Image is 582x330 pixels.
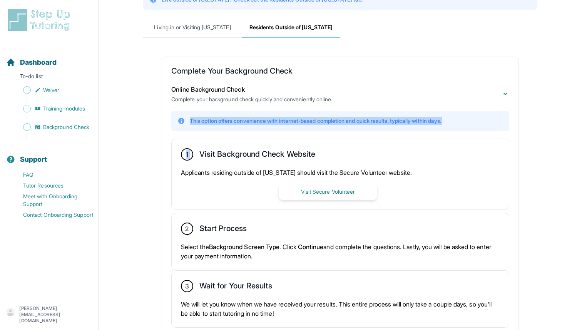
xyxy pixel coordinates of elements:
[279,188,377,195] a: Visit Secure Volunteer
[209,243,280,251] span: Background Screen Type
[185,281,189,291] span: 3
[181,242,500,261] p: Select the . Click and complete the questions. Lastly, you will be asked to enter your payment in...
[185,224,189,233] span: 2
[3,72,95,83] p: To-do list
[171,66,509,79] h2: Complete Your Background Check
[143,17,537,38] nav: Tabs
[171,85,245,93] span: Online Background Check
[298,243,324,251] span: Continue
[199,149,315,162] h2: Visit Background Check Website
[19,305,92,324] p: [PERSON_NAME][EMAIL_ADDRESS][DOMAIN_NAME]
[279,183,377,200] button: Visit Secure Volunteer
[171,95,332,103] p: Complete your background check quickly and conveniently online.
[6,305,92,324] button: [PERSON_NAME][EMAIL_ADDRESS][DOMAIN_NAME]
[20,154,47,165] span: Support
[6,85,98,95] a: Waiver
[186,150,188,159] span: 1
[6,57,57,68] a: Dashboard
[20,57,57,68] span: Dashboard
[199,281,272,293] h2: Wait for Your Results
[43,105,85,112] span: Training modules
[181,300,500,318] p: We will let you know when we have received your results. This entire process will only take a cou...
[3,45,95,71] button: Dashboard
[199,224,247,236] h2: Start Process
[6,103,98,114] a: Training modules
[6,191,98,209] a: Meet with Onboarding Support
[6,122,98,132] a: Background Check
[6,209,98,220] a: Contact Onboarding Support
[190,117,441,125] p: This option offers convenience with internet-based completion and quick results, typically within...
[171,85,509,103] button: Online Background CheckComplete your background check quickly and conveniently online.
[43,86,59,94] span: Waiver
[3,142,95,168] button: Support
[181,168,500,177] p: Applicants residing outside of [US_STATE] should visit the Secure Volunteer website.
[6,169,98,180] a: FAQ
[242,17,340,38] span: Residents Outside of [US_STATE]
[6,180,98,191] a: Tutor Resources
[43,123,89,131] span: Background Check
[6,8,75,32] img: logo
[143,17,242,38] span: Living in or Visiting [US_STATE]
